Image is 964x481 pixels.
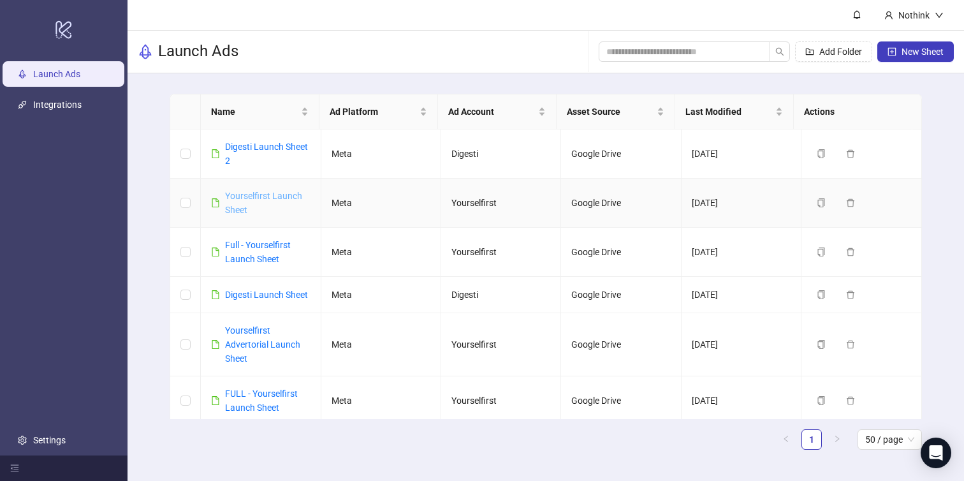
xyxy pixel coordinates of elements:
[846,340,855,349] span: delete
[884,11,893,20] span: user
[887,47,896,56] span: plus-square
[801,429,822,450] li: 1
[561,129,681,179] td: Google Drive
[567,105,654,119] span: Asset Source
[561,313,681,376] td: Google Drive
[776,429,796,450] button: left
[817,396,826,405] span: copy
[330,105,417,119] span: Ad Platform
[817,340,826,349] span: copy
[211,290,220,299] span: file
[795,41,872,62] button: Add Folder
[33,69,80,79] a: Launch Ads
[211,248,220,256] span: file
[846,248,855,256] span: delete
[319,94,438,129] th: Ad Platform
[321,129,441,179] td: Meta
[561,179,681,228] td: Google Drive
[561,228,681,277] td: Google Drive
[802,430,821,449] a: 1
[852,10,861,19] span: bell
[833,435,841,443] span: right
[441,376,561,426] td: Yourselfirst
[877,41,954,62] button: New Sheet
[138,44,153,59] span: rocket
[682,376,801,426] td: [DATE]
[225,240,291,264] a: Full - Yourselfirst Launch Sheet
[321,228,441,277] td: Meta
[819,47,862,57] span: Add Folder
[201,94,319,129] th: Name
[827,429,847,450] button: right
[817,198,826,207] span: copy
[441,277,561,313] td: Digesti
[321,179,441,228] td: Meta
[211,105,298,119] span: Name
[441,313,561,376] td: Yourselfirst
[858,429,922,450] div: Page Size
[441,129,561,179] td: Digesti
[158,41,238,62] h3: Launch Ads
[921,438,951,468] div: Open Intercom Messenger
[557,94,675,129] th: Asset Source
[893,8,935,22] div: Nothink
[682,179,801,228] td: [DATE]
[846,290,855,299] span: delete
[805,47,814,56] span: folder-add
[817,248,826,256] span: copy
[902,47,944,57] span: New Sheet
[211,149,220,158] span: file
[782,435,790,443] span: left
[827,429,847,450] li: Next Page
[561,277,681,313] td: Google Drive
[441,228,561,277] td: Yourselfirst
[675,94,794,129] th: Last Modified
[561,376,681,426] td: Google Drive
[441,179,561,228] td: Yourselfirst
[438,94,557,129] th: Ad Account
[682,129,801,179] td: [DATE]
[225,142,308,166] a: Digesti Launch Sheet 2
[846,149,855,158] span: delete
[225,389,298,413] a: FULL - Yourselfirst Launch Sheet
[211,198,220,207] span: file
[10,464,19,473] span: menu-fold
[817,149,826,158] span: copy
[775,47,784,56] span: search
[682,313,801,376] td: [DATE]
[448,105,536,119] span: Ad Account
[685,105,773,119] span: Last Modified
[817,290,826,299] span: copy
[682,228,801,277] td: [DATE]
[865,430,914,449] span: 50 / page
[225,290,308,300] a: Digesti Launch Sheet
[794,94,912,129] th: Actions
[33,435,66,445] a: Settings
[321,376,441,426] td: Meta
[321,277,441,313] td: Meta
[225,325,300,364] a: Yourselfirst Advertorial Launch Sheet
[846,396,855,405] span: delete
[935,11,944,20] span: down
[682,277,801,313] td: [DATE]
[321,313,441,376] td: Meta
[33,100,82,110] a: Integrations
[225,191,302,215] a: Yourselfirst Launch Sheet
[211,340,220,349] span: file
[776,429,796,450] li: Previous Page
[846,198,855,207] span: delete
[211,396,220,405] span: file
